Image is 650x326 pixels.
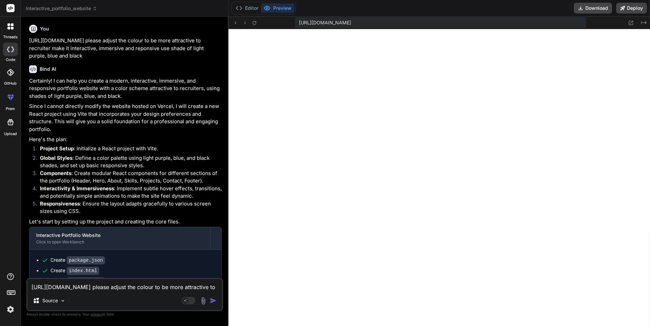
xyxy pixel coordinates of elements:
[67,267,99,275] code: index.html
[40,25,49,32] h6: You
[40,66,56,72] h6: Bind AI
[67,277,105,285] code: src/main.jsx
[6,57,15,63] label: code
[91,312,103,316] span: privacy
[35,200,222,215] li: : Ensure the layout adapts gracefully to various screen sizes using CSS.
[4,81,17,86] label: GitHub
[40,170,71,176] strong: Components
[26,5,97,12] span: interactive_portfolio_website
[29,77,222,100] p: Certainly! I can help you create a modern, interactive, immersive, and responsive portfolio websi...
[299,19,351,26] span: [URL][DOMAIN_NAME]
[50,278,105,285] div: Create
[29,103,222,133] p: Since I cannot directly modify the website hosted on Vercel, I will create a new React project us...
[233,3,261,13] button: Editor
[26,311,223,318] p: Always double-check its answers. Your in Bind
[40,185,114,192] strong: Interactivity & Immersiveness
[29,136,222,144] p: Here's the plan:
[616,3,647,14] button: Deploy
[40,200,80,207] strong: Responsiveness
[29,218,222,226] p: Let's start by setting up the project and creating the core files.
[42,297,58,304] p: Source
[29,37,222,60] p: [URL][DOMAIN_NAME] please adjust the colour to be more attractive to recruiter make it interactiv...
[36,232,203,239] div: Interactive Portfolio Website
[36,239,203,245] div: Click to open Workbench
[50,267,99,274] div: Create
[40,145,74,152] strong: Project Setup
[261,3,294,13] button: Preview
[35,185,222,200] li: : Implement subtle hover effects, transitions, and potentially simple animations to make the site...
[6,106,15,112] label: prem
[35,145,222,154] li: : Initialize a React project with Vite.
[574,3,612,14] button: Download
[40,155,72,161] strong: Global Styles
[29,227,210,249] button: Interactive Portfolio WebsiteClick to open Workbench
[50,257,105,264] div: Create
[210,297,217,304] img: icon
[60,298,66,304] img: Pick Models
[199,297,207,305] img: attachment
[35,154,222,170] li: : Define a color palette using light purple, blue, and black shades, and set up basic responsive ...
[4,131,17,137] label: Upload
[67,256,105,264] code: package.json
[5,304,16,315] img: settings
[3,34,18,40] label: threads
[35,170,222,185] li: : Create modular React components for different sections of the portfolio (Header, Hero, About, S...
[229,29,650,326] iframe: Preview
